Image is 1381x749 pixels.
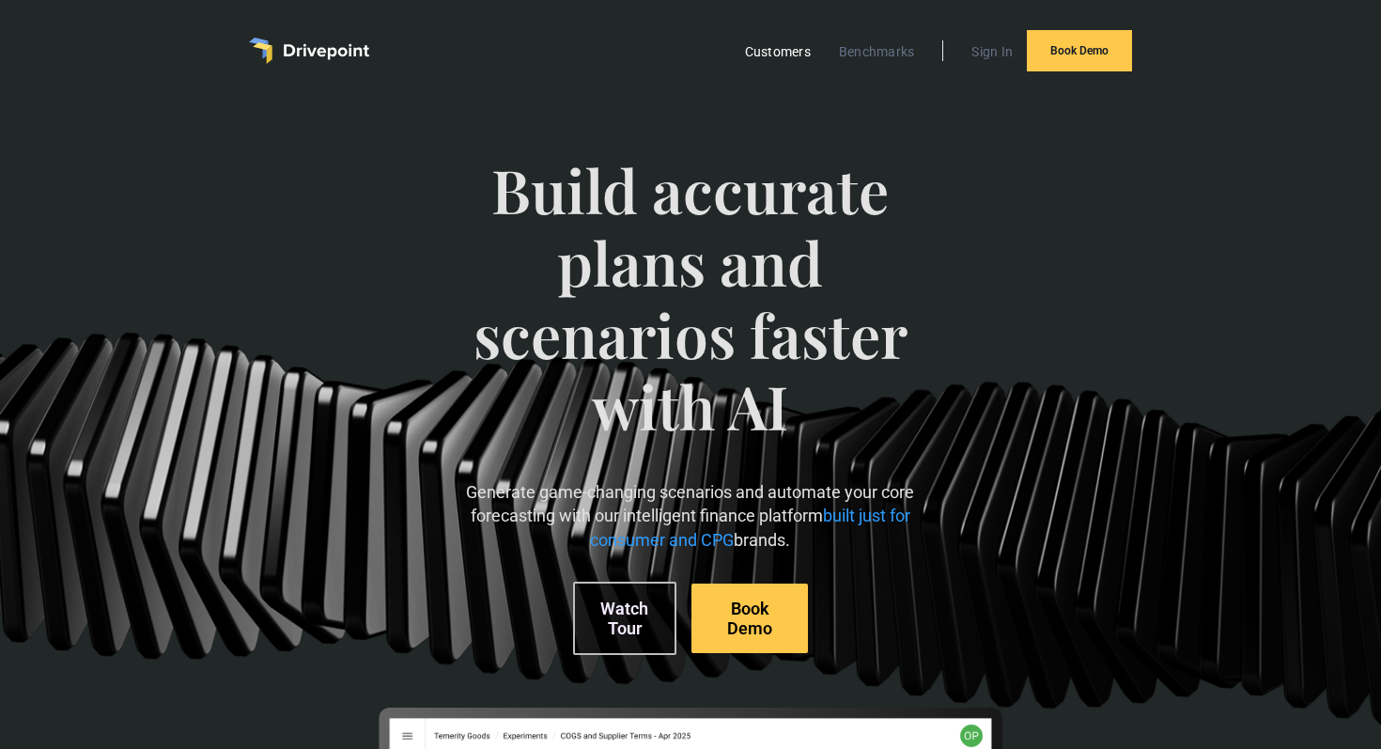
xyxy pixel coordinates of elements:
[691,584,808,653] a: Book Demo
[249,38,369,64] a: home
[1027,30,1132,71] a: Book Demo
[456,480,925,552] p: Generate game-changing scenarios and automate your core forecasting with our intelligent finance ...
[736,39,820,64] a: Customers
[573,582,676,655] a: Watch Tour
[456,154,925,480] span: Build accurate plans and scenarios faster with AI
[830,39,924,64] a: Benchmarks
[962,39,1022,64] a: Sign In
